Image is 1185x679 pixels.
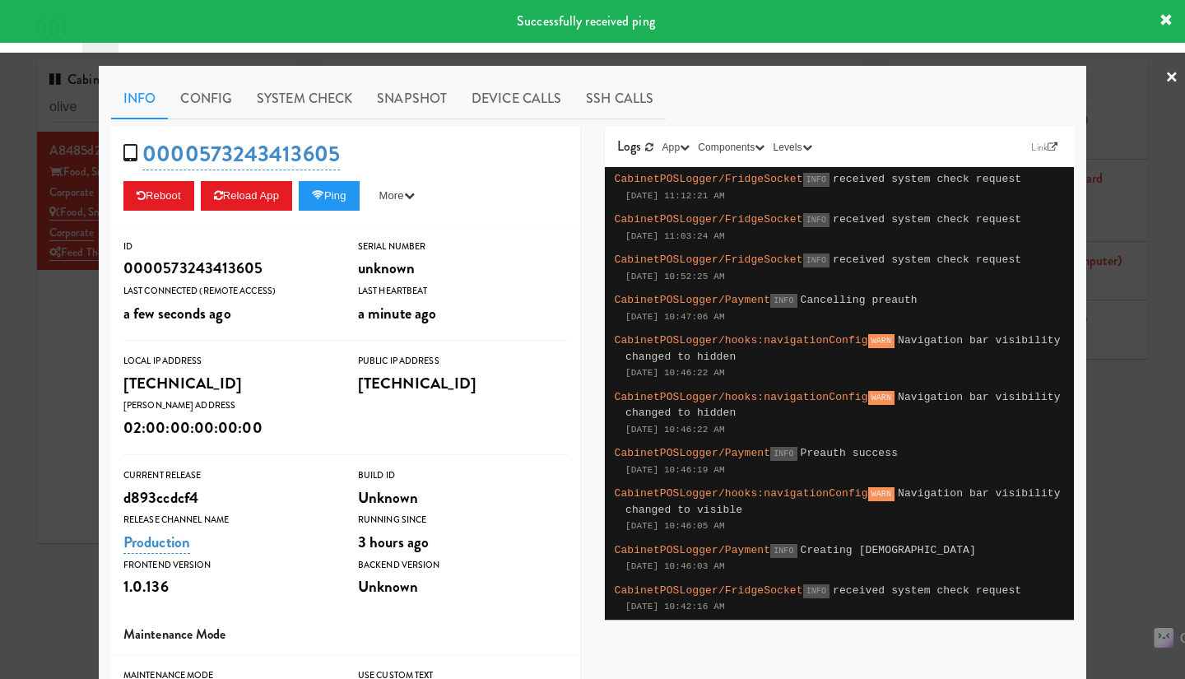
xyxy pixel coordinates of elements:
[358,531,429,553] span: 3 hours ago
[142,138,340,170] a: 0000573243413605
[123,467,333,484] div: Current Release
[615,213,803,226] span: CabinetPOSLogger/FridgeSocket
[625,391,1061,420] span: Navigation bar visibility changed to hidden
[625,334,1061,363] span: Navigation bar visibility changed to hidden
[123,353,333,370] div: Local IP Address
[625,191,725,201] span: [DATE] 11:12:21 AM
[366,181,428,211] button: More
[123,370,333,398] div: [TECHNICAL_ID]
[1165,53,1178,104] a: ×
[694,139,769,156] button: Components
[358,467,568,484] div: Build Id
[770,447,797,461] span: INFO
[123,531,190,554] a: Production
[625,465,725,475] span: [DATE] 10:46:19 AM
[358,557,568,574] div: Backend Version
[358,512,568,528] div: Running Since
[168,78,244,119] a: Config
[833,584,1021,597] span: received system check request
[123,484,333,512] div: d893ccdcf4
[625,561,725,571] span: [DATE] 10:46:03 AM
[615,294,771,306] span: CabinetPOSLogger/Payment
[358,353,568,370] div: Public IP Address
[658,139,695,156] button: App
[615,391,868,403] span: CabinetPOSLogger/hooks:navigationConfig
[615,334,868,346] span: CabinetPOSLogger/hooks:navigationConfig
[201,181,292,211] button: Reload App
[801,544,976,556] span: Creating [DEMOGRAPHIC_DATA]
[625,602,725,612] span: [DATE] 10:42:16 AM
[615,173,803,185] span: CabinetPOSLogger/FridgeSocket
[868,391,895,405] span: WARN
[358,573,568,601] div: Unknown
[833,253,1021,266] span: received system check request
[770,544,797,558] span: INFO
[615,253,803,266] span: CabinetPOSLogger/FridgeSocket
[358,254,568,282] div: unknown
[769,139,816,156] button: Levels
[803,213,829,227] span: INFO
[123,398,333,414] div: [PERSON_NAME] Address
[625,521,725,531] span: [DATE] 10:46:05 AM
[123,302,231,324] span: a few seconds ago
[123,625,226,644] span: Maintenance Mode
[625,231,725,241] span: [DATE] 11:03:24 AM
[1027,139,1062,156] a: Link
[358,370,568,398] div: [TECHNICAL_ID]
[625,487,1061,516] span: Navigation bar visibility changed to visible
[625,312,725,322] span: [DATE] 10:47:06 AM
[868,487,895,501] span: WARN
[123,239,333,255] div: ID
[459,78,574,119] a: Device Calls
[833,173,1021,185] span: received system check request
[111,78,168,119] a: Info
[625,425,725,435] span: [DATE] 10:46:22 AM
[123,254,333,282] div: 0000573243413605
[833,213,1021,226] span: received system check request
[770,294,797,308] span: INFO
[625,272,725,281] span: [DATE] 10:52:25 AM
[615,584,803,597] span: CabinetPOSLogger/FridgeSocket
[517,12,655,30] span: Successfully received ping
[358,239,568,255] div: Serial Number
[574,78,666,119] a: SSH Calls
[801,447,899,459] span: Preauth success
[803,253,829,267] span: INFO
[615,544,771,556] span: CabinetPOSLogger/Payment
[358,302,436,324] span: a minute ago
[615,487,868,500] span: CabinetPOSLogger/hooks:navigationConfig
[123,283,333,300] div: Last Connected (Remote Access)
[299,181,360,211] button: Ping
[123,414,333,442] div: 02:00:00:00:00:00
[123,512,333,528] div: Release Channel Name
[358,283,568,300] div: Last Heartbeat
[803,173,829,187] span: INFO
[365,78,459,119] a: Snapshot
[868,334,895,348] span: WARN
[244,78,365,119] a: System Check
[123,181,194,211] button: Reboot
[358,484,568,512] div: Unknown
[615,447,771,459] span: CabinetPOSLogger/Payment
[801,294,918,306] span: Cancelling preauth
[625,368,725,378] span: [DATE] 10:46:22 AM
[803,584,829,598] span: INFO
[617,137,641,156] span: Logs
[123,557,333,574] div: Frontend Version
[123,573,333,601] div: 1.0.136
